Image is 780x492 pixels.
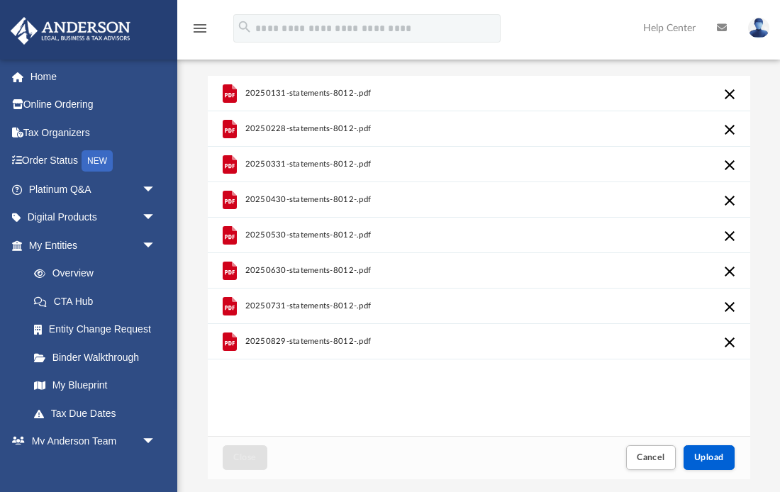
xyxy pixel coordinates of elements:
[10,231,177,259] a: My Entitiesarrow_drop_down
[142,203,170,233] span: arrow_drop_down
[10,147,177,176] a: Order StatusNEW
[245,160,371,169] span: 20250331-statements-8012-.pdf
[20,343,177,371] a: Binder Walkthrough
[10,427,170,456] a: My Anderson Teamarrow_drop_down
[721,334,738,351] button: Cancel this upload
[191,20,208,37] i: menu
[245,195,371,204] span: 20250430-statements-8012-.pdf
[10,62,177,91] a: Home
[10,118,177,147] a: Tax Organizers
[721,121,738,138] button: Cancel this upload
[223,445,267,470] button: Close
[20,315,177,344] a: Entity Change Request
[721,157,738,174] button: Cancel this upload
[208,76,750,436] div: grid
[748,18,769,38] img: User Pic
[20,259,177,288] a: Overview
[237,19,252,35] i: search
[721,228,738,245] button: Cancel this upload
[191,27,208,37] a: menu
[245,301,371,311] span: 20250731-statements-8012-.pdf
[6,17,135,45] img: Anderson Advisors Platinum Portal
[245,230,371,240] span: 20250530-statements-8012-.pdf
[245,89,371,98] span: 20250131-statements-8012-.pdf
[20,287,177,315] a: CTA Hub
[10,203,177,232] a: Digital Productsarrow_drop_down
[721,192,738,209] button: Cancel this upload
[721,86,738,103] button: Cancel this upload
[208,76,750,479] div: Upload
[245,266,371,275] span: 20250630-statements-8012-.pdf
[721,298,738,315] button: Cancel this upload
[142,427,170,457] span: arrow_drop_down
[721,263,738,280] button: Cancel this upload
[10,175,177,203] a: Platinum Q&Aarrow_drop_down
[233,453,256,462] span: Close
[20,399,177,427] a: Tax Due Dates
[142,175,170,204] span: arrow_drop_down
[626,445,676,470] button: Cancel
[142,231,170,260] span: arrow_drop_down
[20,371,170,400] a: My Blueprint
[82,150,113,172] div: NEW
[10,91,177,119] a: Online Ordering
[245,337,371,346] span: 20250829-statements-8012-.pdf
[245,124,371,133] span: 20250228-statements-8012-.pdf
